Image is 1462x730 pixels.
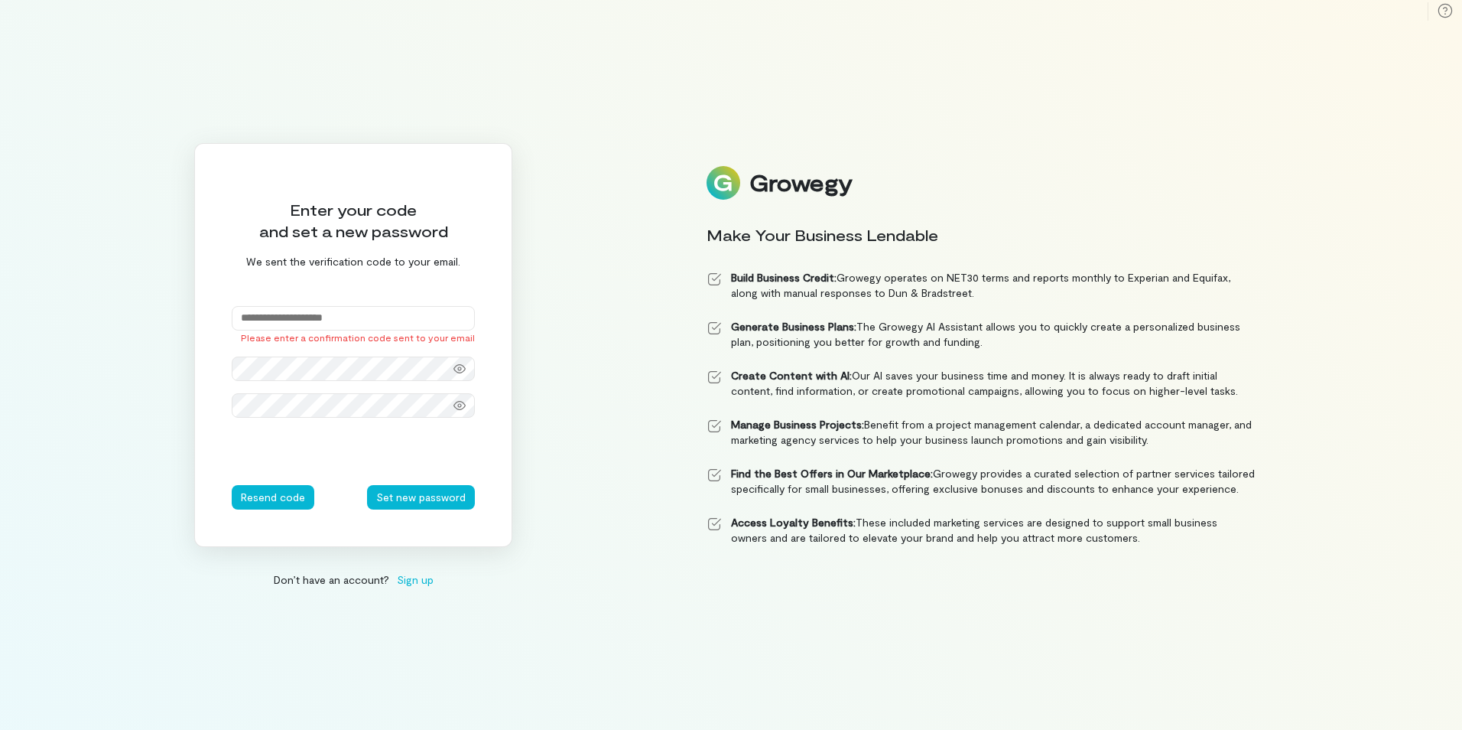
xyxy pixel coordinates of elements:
strong: Manage Business Projects: [731,418,864,431]
strong: Access Loyalty Benefits: [731,516,856,529]
strong: Find the Best Offers in Our Marketplace: [731,467,933,480]
li: Benefit from a project management calendar, a dedicated account manager, and marketing agency ser... [707,417,1256,448]
strong: Build Business Credit: [731,271,837,284]
div: Enter your code and set a new password [232,199,475,242]
li: These included marketing services are designed to support small business owners and are tailored ... [707,515,1256,546]
li: Growegy provides a curated selection of partner services tailored specifically for small business... [707,466,1256,497]
li: The Growegy AI Assistant allows you to quickly create a personalized business plan, positioning y... [707,319,1256,350]
div: Don’t have an account? [194,572,512,588]
div: We sent the verification code to your email. [232,254,475,269]
strong: Generate Business Plans: [731,320,856,333]
button: Set new password [367,485,475,510]
li: Growegy operates on NET30 terms and reports monthly to Experian and Equifax, along with manual re... [707,270,1256,301]
span: Sign up [397,572,434,588]
button: Resend code [232,485,314,510]
img: Logo [707,166,740,200]
strong: Create Content with AI: [731,369,852,382]
div: Please enter a confirmation code sent to your email [232,331,475,344]
li: Our AI saves your business time and money. It is always ready to draft initial content, find info... [707,368,1256,399]
div: Growegy [749,170,852,196]
div: Make Your Business Lendable [707,224,1256,246]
